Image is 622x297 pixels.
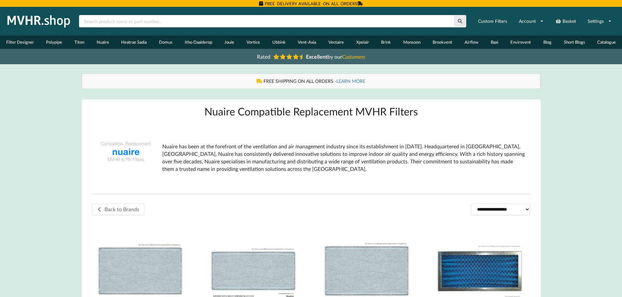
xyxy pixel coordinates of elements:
a: Heatrae Sadia [115,36,153,49]
h1: Nuaire Compatible Replacement MVHR Filters [92,105,530,118]
a: Ubbink [266,36,292,49]
a: Monsoon [397,36,427,49]
span: by our [306,53,365,60]
img: Nuaire-Compatible-Replacement-Filters.png [97,123,154,180]
input: Search product name or part number... [79,15,454,27]
a: LEARN MORE [336,78,365,84]
p: Nuaire has been at the forefront of the ventilation and air management industry since its establi... [162,143,525,172]
i: Customers [342,53,365,60]
a: Back to Brands [92,203,144,215]
a: Polypipe [40,36,69,49]
a: Envirovent [504,36,537,49]
a: Settings [583,15,616,27]
a: Blog [537,36,558,49]
select: Shop order [471,203,530,215]
a: Domus [153,36,179,49]
a: Airflow [458,36,485,49]
a: Brookvent [427,36,459,49]
a: Vortice [240,36,266,49]
img: mvhr.shop.png [5,13,73,29]
a: Brink [375,36,397,49]
span: Rated [257,53,270,60]
a: Itho Daalderop [179,36,218,49]
a: Short Blogs [558,36,591,49]
a: Vent-Axia [292,36,322,49]
a: Custom Filters [474,15,511,27]
div: FREE SHIPPING ON ALL ORDERS - [88,78,534,84]
a: Vectaire [322,36,350,49]
a: Account [515,15,548,27]
a: Baxi [485,36,504,49]
a: Rated Excellentby ourCustomers [252,51,370,62]
a: Basket [551,15,580,27]
a: Xpelair [350,36,375,49]
a: Nuaire [90,36,115,49]
a: Titon [68,36,90,49]
a: Joule [218,36,240,49]
a: Catalogue [591,36,622,49]
b: Excellent [306,53,327,60]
